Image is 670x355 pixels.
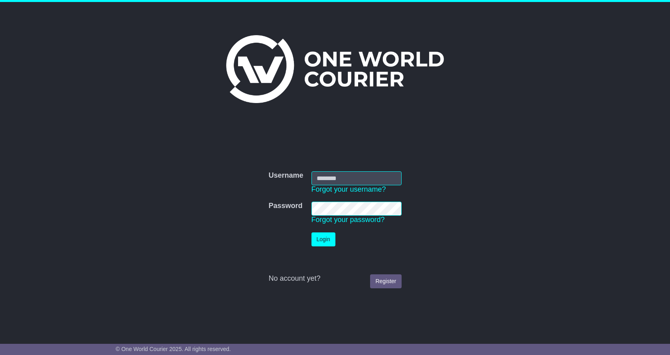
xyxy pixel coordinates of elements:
label: Username [268,171,303,180]
div: No account yet? [268,274,401,283]
span: © One World Courier 2025. All rights reserved. [116,346,231,352]
a: Forgot your password? [311,216,385,224]
img: One World [226,35,444,103]
button: Login [311,232,335,246]
label: Password [268,202,302,210]
a: Forgot your username? [311,185,386,193]
a: Register [370,274,401,288]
